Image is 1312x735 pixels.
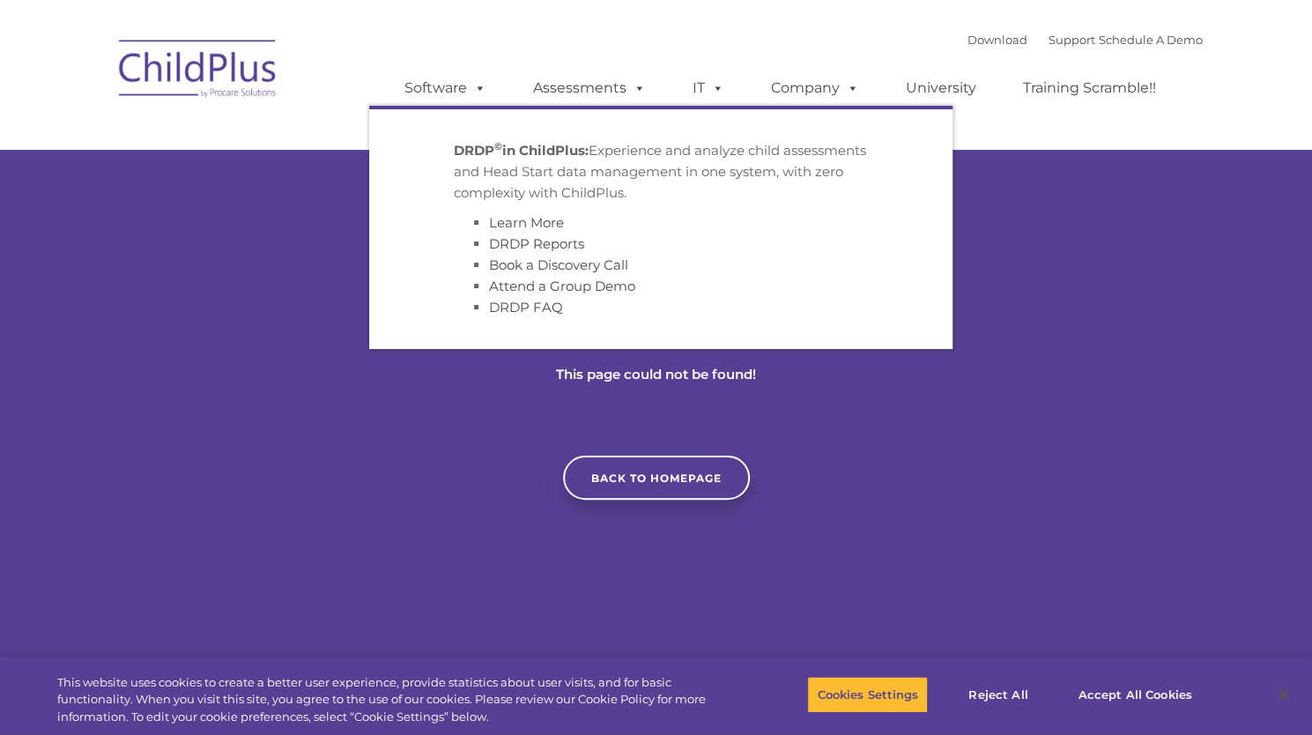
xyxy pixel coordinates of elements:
[563,456,750,500] a: Back to homepage
[1264,675,1303,714] button: Close
[1068,676,1201,713] button: Accept All Cookies
[489,278,635,294] a: Attend a Group Demo
[489,256,628,273] a: Book a Discovery Call
[494,140,502,152] sup: ©
[967,33,1027,47] a: Download
[489,235,584,252] a: DRDP Reports
[1099,33,1203,47] a: Schedule A Demo
[471,364,841,385] p: This page could not be found!
[967,33,1203,47] font: |
[489,299,563,316] a: DRDP FAQ
[1049,33,1095,47] a: Support
[675,71,742,106] a: IT
[1005,71,1174,106] a: Training Scramble!!
[110,27,286,115] img: ChildPlus by Procare Solutions
[753,71,877,106] a: Company
[943,676,1053,713] button: Reject All
[807,676,928,713] button: Cookies Settings
[454,140,868,204] p: Experience and analyze child assessments and Head Start data management in one system, with zero ...
[489,214,564,231] a: Learn More
[387,71,504,106] a: Software
[888,71,994,106] a: University
[515,71,663,106] a: Assessments
[454,142,589,159] strong: DRDP in ChildPlus:
[57,674,722,726] div: This website uses cookies to create a better user experience, provide statistics about user visit...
